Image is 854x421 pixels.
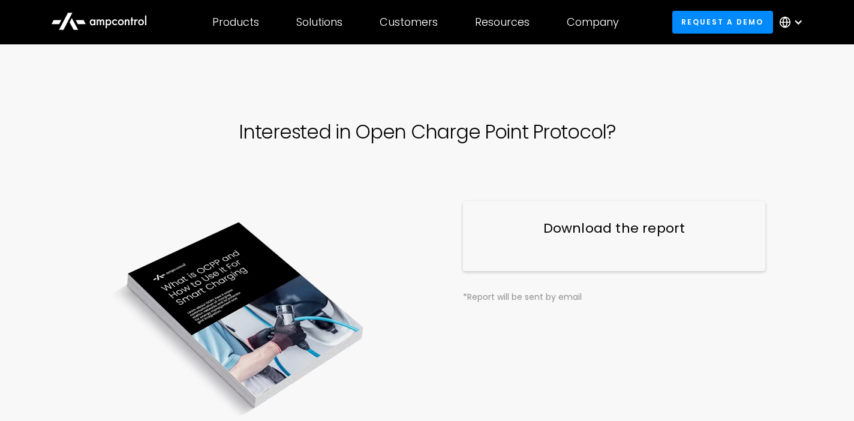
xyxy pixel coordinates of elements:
[567,16,619,29] div: Company
[672,11,773,33] a: Request a demo
[380,16,438,29] div: Customers
[239,121,615,143] h1: Interested in Open Charge Point Protocol?
[296,16,342,29] div: Solutions
[475,16,530,29] div: Resources
[212,16,259,29] div: Products
[487,219,741,238] h3: Download the report
[463,290,765,303] div: *Report will be sent by email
